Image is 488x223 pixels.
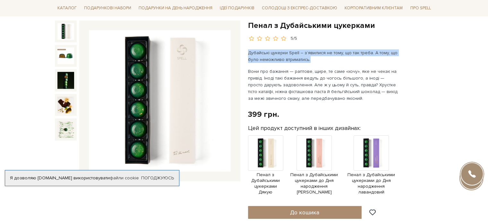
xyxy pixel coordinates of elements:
[248,68,398,102] p: Вони про бажання — раптове, щире, те саме «хочу», яке не чекає на привід. Іноді такі бажання веду...
[287,172,342,195] span: Пенал з Дубайськими цукерками до Дня народження [PERSON_NAME]
[248,150,283,195] a: Пенал з Дубайськими цукерками Дякую
[407,3,433,13] span: Про Spell
[110,175,139,181] a: файли cookie
[57,23,74,40] img: Пенал з Дубайськими цукерками
[57,121,74,138] img: Пенал з Дубайськими цукерками
[57,47,74,64] img: Пенал з Дубайськими цукерками
[89,30,231,172] img: Пенал з Дубайськими цукерками
[296,135,332,171] img: Продукт
[81,3,134,13] span: Подарункові набори
[55,3,79,13] span: Каталог
[248,172,283,195] span: Пенал з Дубайськими цукерками Дякую
[345,150,398,195] a: Пенал з Дубайськими цукерками до Дня народження лавандовий
[248,124,361,132] label: Цей продукт доступний в інших дизайнах:
[291,36,297,42] div: 5/5
[57,72,74,89] img: Пенал з Дубайськими цукерками
[248,109,279,119] div: 399 грн.
[57,97,74,113] img: Пенал з Дубайськими цукерками
[5,175,179,181] div: Я дозволяю [DOMAIN_NAME] використовувати
[248,135,283,171] img: Продукт
[141,175,174,181] a: Погоджуюсь
[248,21,433,30] h1: Пенал з Дубайськими цукерками
[248,206,362,219] button: До кошика
[345,172,398,195] span: Пенал з Дубайськими цукерками до Дня народження лавандовий
[290,209,319,216] span: До кошика
[342,3,405,13] a: Корпоративним клієнтам
[248,49,398,63] p: Дубайські цукерки Spell – з’явилися не тому, що так треба. А тому, що було неможливо втриматись.
[287,150,342,195] a: Пенал з Дубайськими цукерками до Дня народження [PERSON_NAME]
[354,135,389,171] img: Продукт
[136,3,215,13] span: Подарунки на День народження
[259,3,340,13] a: Солодощі з експрес-доставкою
[217,3,257,13] span: Ідеї подарунків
